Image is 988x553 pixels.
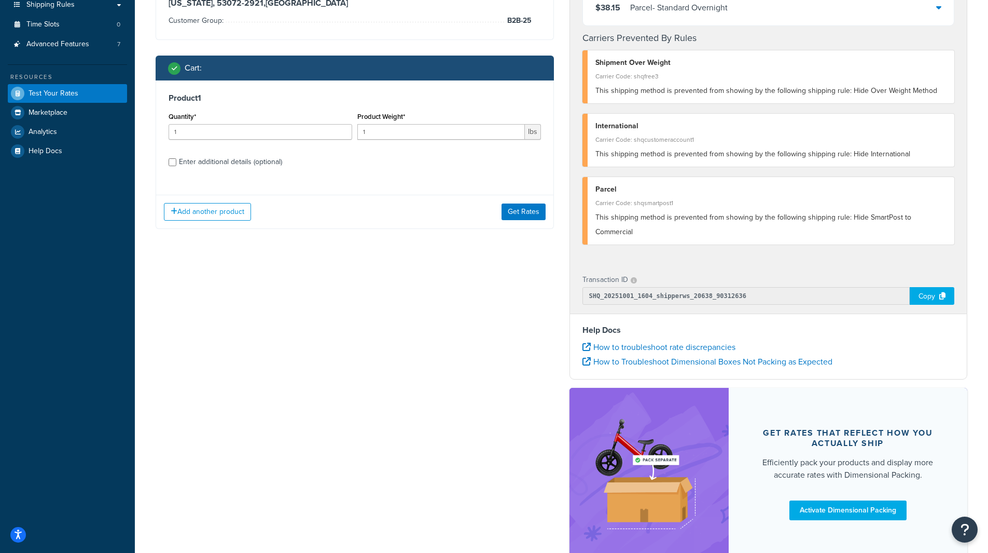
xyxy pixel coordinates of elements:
[595,212,911,237] span: This shipping method is prevented from showing by the following shipping rule: Hide SmartPost to ...
[595,56,947,70] div: Shipment Over Weight
[29,147,62,156] span: Help Docs
[117,40,120,49] span: 7
[910,287,954,305] div: Copy
[8,15,127,34] a: Time Slots0
[595,196,947,210] div: Carrier Code: shqsmartpost1
[582,324,955,336] h4: Help Docs
[582,31,955,45] h4: Carriers Prevented By Rules
[595,149,910,159] span: This shipping method is prevented from showing by the following shipping rule: Hide International
[595,182,947,197] div: Parcel
[8,142,127,160] a: Help Docs
[754,428,943,449] div: Get rates that reflect how you actually ship
[29,89,78,98] span: Test Your Rates
[595,119,947,133] div: International
[505,15,532,27] span: B2B-25
[630,1,728,15] div: Parcel - Standard Overnight
[525,124,541,140] span: lbs
[754,456,943,481] div: Efficiently pack your products and display more accurate rates with Dimensional Packing.
[8,73,127,82] div: Resources
[8,84,127,103] a: Test Your Rates
[179,155,282,169] div: Enter additional details (optional)
[8,35,127,54] li: Advanced Features
[582,356,832,368] a: How to Troubleshoot Dimensional Boxes Not Packing as Expected
[357,113,405,120] label: Product Weight*
[8,35,127,54] a: Advanced Features7
[169,15,226,26] span: Customer Group:
[595,69,947,84] div: Carrier Code: shqfree3
[164,203,251,221] button: Add another product
[357,124,525,140] input: 0.00
[952,517,978,543] button: Open Resource Center
[169,124,352,140] input: 0
[595,132,947,147] div: Carrier Code: shqcustomeraccount1
[8,15,127,34] li: Time Slots
[29,128,57,137] span: Analytics
[595,2,620,14] span: $38.15
[169,93,541,103] h3: Product 1
[169,158,176,166] input: Enter additional details (optional)
[26,1,75,9] span: Shipping Rules
[169,113,196,120] label: Quantity*
[29,109,67,117] span: Marketplace
[8,103,127,122] a: Marketplace
[582,341,735,353] a: How to troubleshoot rate discrepancies
[185,63,202,73] h2: Cart :
[26,40,89,49] span: Advanced Features
[502,204,546,220] button: Get Rates
[26,20,60,29] span: Time Slots
[595,85,937,96] span: This shipping method is prevented from showing by the following shipping rule: Hide Over Weight M...
[789,501,907,520] a: Activate Dimensional Packing
[117,20,120,29] span: 0
[582,273,628,287] p: Transaction ID
[585,403,713,544] img: feature-image-dim-d40ad3071a2b3c8e08177464837368e35600d3c5e73b18a22c1e4bb210dc32ac.png
[8,123,127,141] a: Analytics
